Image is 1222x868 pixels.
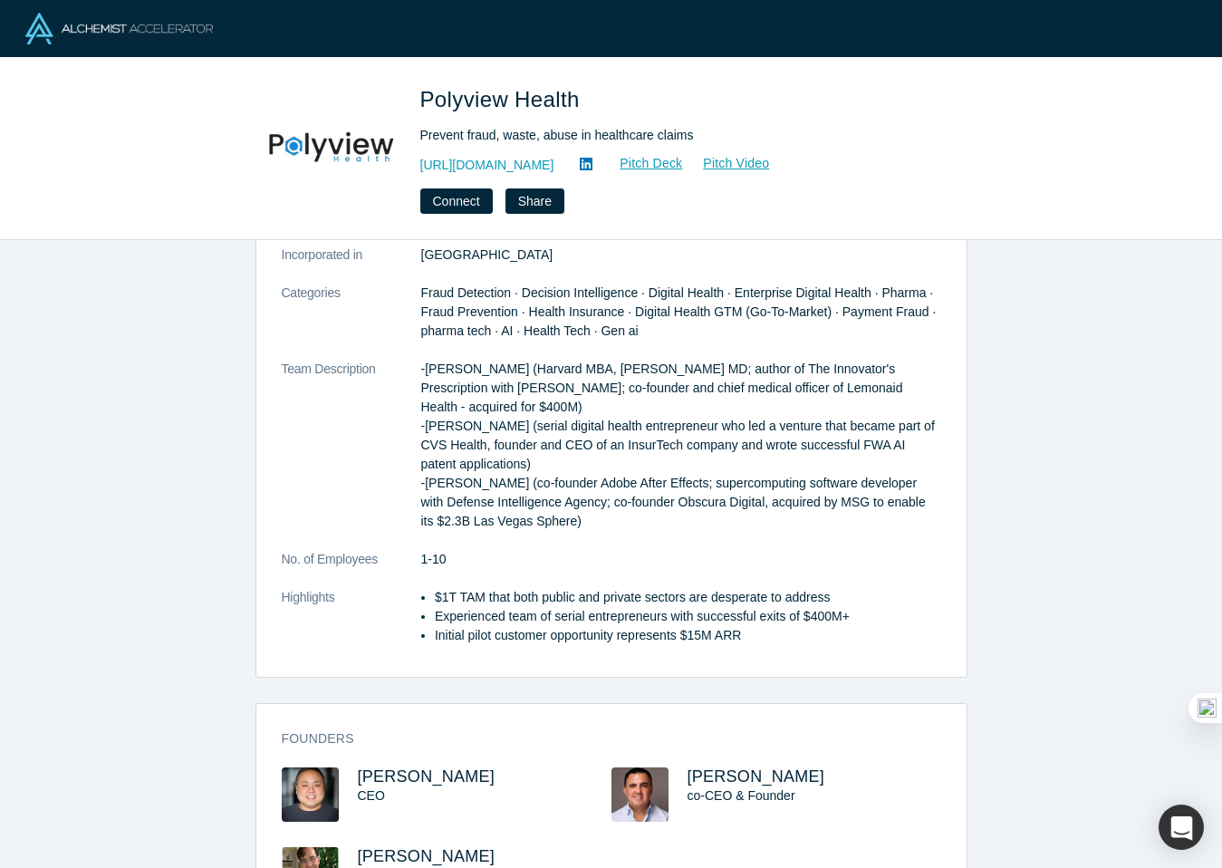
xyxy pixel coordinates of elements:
img: Jason Hwang's Profile Image [282,767,339,822]
li: Initial pilot customer opportunity represents $15M ARR [435,626,941,645]
dt: Highlights [282,588,421,664]
dt: Incorporated in [282,246,421,284]
li: Experienced team of serial entrepreneurs with successful exits of $400M+ [435,607,941,626]
button: Connect [420,188,493,214]
dd: 1-10 [421,550,941,569]
a: [PERSON_NAME] [358,767,496,786]
button: Share [505,188,564,214]
dt: Team Description [282,360,421,550]
img: Polyview Health's Logo [268,83,395,210]
dt: No. of Employees [282,550,421,588]
a: [PERSON_NAME] [688,767,825,786]
li: $1T TAM that both public and private sectors are desperate to address [435,588,941,607]
a: [PERSON_NAME] [358,847,496,865]
dt: Categories [282,284,421,360]
img: Alchemist Logo [25,13,213,44]
span: co-CEO & Founder [688,788,795,803]
span: Fraud Detection · Decision Intelligence · Digital Health · Enterprise Digital Health · Pharma · F... [421,285,937,338]
div: Prevent fraud, waste, abuse in healthcare claims [420,126,928,145]
dd: [GEOGRAPHIC_DATA] [421,246,941,265]
p: -[PERSON_NAME] (Harvard MBA, [PERSON_NAME] MD; author of The Innovator's Prescription with [PERSO... [421,360,941,531]
span: Polyview Health [420,87,586,111]
img: one_i.png [1198,699,1217,718]
a: Pitch Deck [600,153,683,174]
a: [URL][DOMAIN_NAME] [420,156,554,175]
h3: Founders [282,729,916,748]
span: CEO [358,788,385,803]
a: Pitch Video [683,153,770,174]
img: Dimitri Arges's Profile Image [611,767,669,822]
